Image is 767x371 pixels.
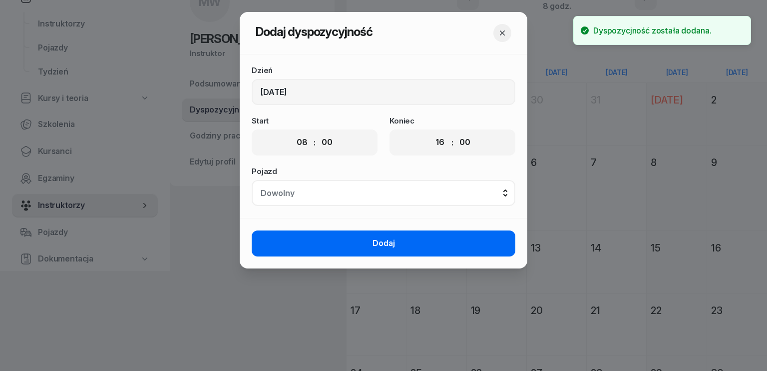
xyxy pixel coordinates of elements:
[252,230,515,256] button: Dodaj
[314,136,316,148] div: :
[451,136,453,148] div: :
[593,24,711,36] div: Dyspozycjność została dodana.
[252,180,515,206] button: Dowolny
[256,24,373,39] span: Dodaj dyspozycyjność
[373,237,395,250] span: Dodaj
[261,189,295,197] div: Dowolny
